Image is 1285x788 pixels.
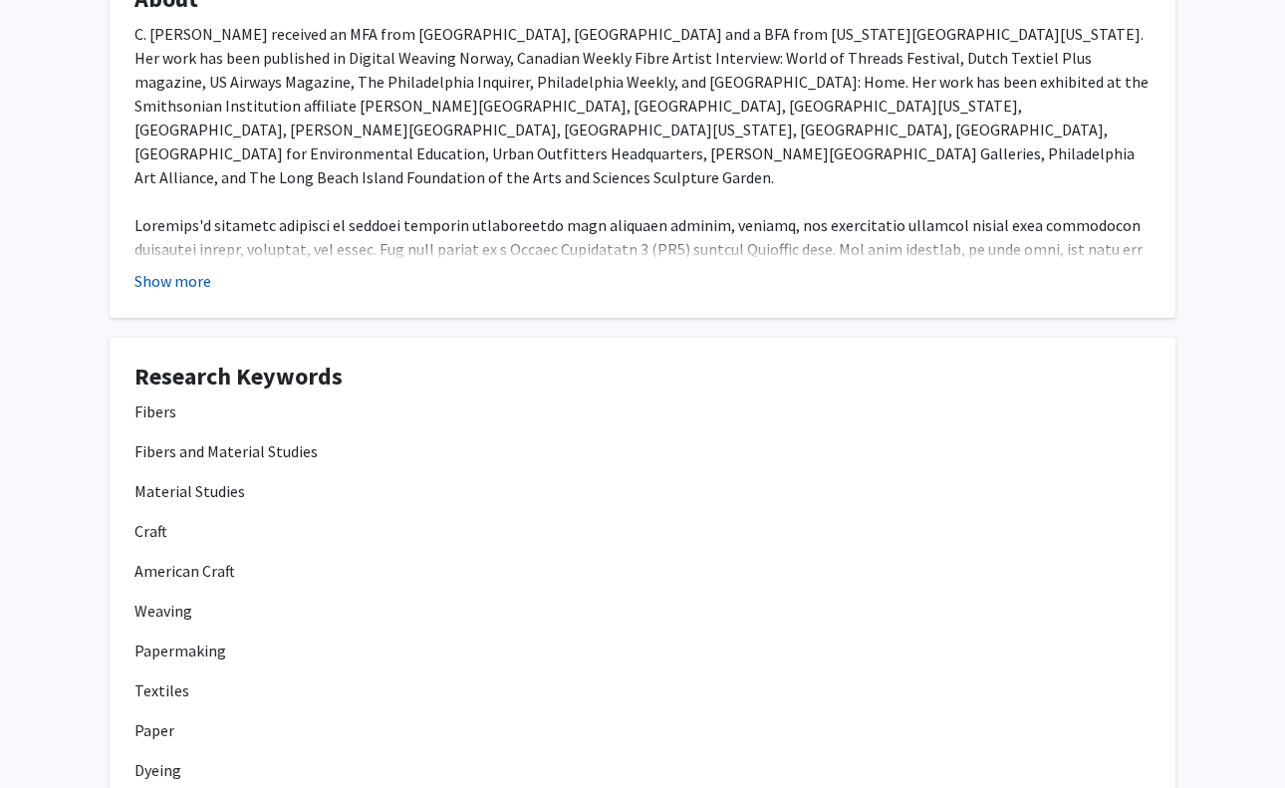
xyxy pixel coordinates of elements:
[134,22,1151,476] div: C. [PERSON_NAME] received an MFA from [GEOGRAPHIC_DATA], [GEOGRAPHIC_DATA] and a BFA from [US_STA...
[134,363,1151,392] h4: Research Keywords
[134,519,1151,543] p: Craft
[15,698,85,773] iframe: Chat
[134,639,1151,662] p: Papermaking
[134,718,1151,742] p: Paper
[134,439,1151,463] p: Fibers and Material Studies
[134,599,1151,623] p: Weaving
[134,678,1151,702] p: Textiles
[134,269,211,293] button: Show more
[134,479,1151,503] p: Material Studies
[134,758,1151,782] p: Dyeing
[134,399,1151,423] p: Fibers
[134,559,1151,583] p: American Craft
